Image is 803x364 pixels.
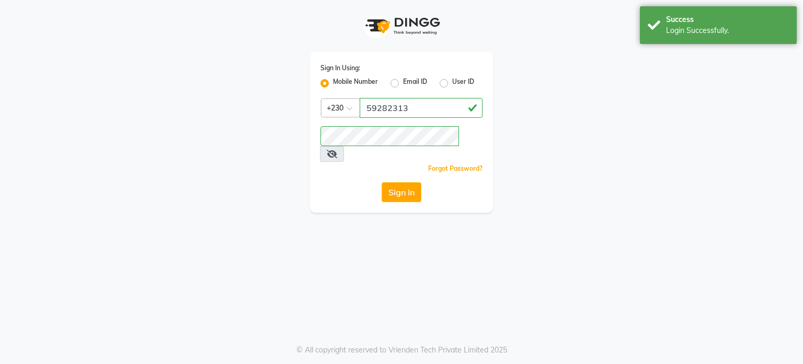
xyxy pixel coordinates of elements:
[666,14,789,25] div: Success
[452,77,474,90] label: User ID
[320,126,459,146] input: Username
[428,164,483,172] a: Forgot Password?
[360,10,443,41] img: logo1.svg
[320,63,360,73] label: Sign In Using:
[382,182,421,202] button: Sign In
[360,98,483,118] input: Username
[666,25,789,36] div: Login Successfully.
[403,77,427,90] label: Email ID
[333,77,378,90] label: Mobile Number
